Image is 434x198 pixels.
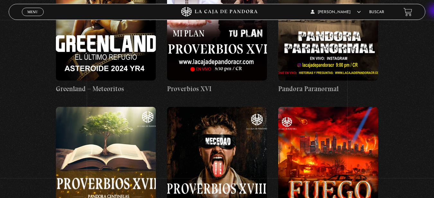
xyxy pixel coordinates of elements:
[311,10,361,14] span: [PERSON_NAME]
[25,15,40,20] span: Cerrar
[56,84,156,94] h4: Greenland – Meteoritos
[167,84,267,94] h4: Proverbios XVI
[369,10,384,14] a: Buscar
[27,10,38,14] span: Menu
[403,8,412,16] a: View your shopping cart
[278,84,378,94] h4: Pandora Paranormal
